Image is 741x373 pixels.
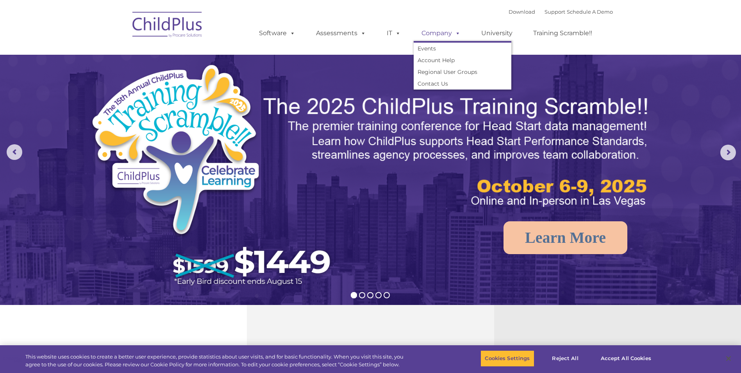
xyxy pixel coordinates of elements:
[25,353,407,368] div: This website uses cookies to create a better user experience, provide statistics about user visit...
[509,9,613,15] font: |
[414,25,468,41] a: Company
[509,9,535,15] a: Download
[308,25,374,41] a: Assessments
[525,25,600,41] a: Training Scramble!!
[596,350,655,367] button: Accept All Cookies
[414,43,511,54] a: Events
[109,84,142,90] span: Phone number
[414,78,511,90] a: Contact Us
[251,25,303,41] a: Software
[109,52,132,57] span: Last name
[414,66,511,78] a: Regional User Groups
[129,6,207,45] img: ChildPlus by Procare Solutions
[545,9,565,15] a: Support
[480,350,534,367] button: Cookies Settings
[720,350,737,367] button: Close
[379,25,409,41] a: IT
[414,54,511,66] a: Account Help
[504,221,627,254] a: Learn More
[541,350,590,367] button: Reject All
[473,25,520,41] a: University
[567,9,613,15] a: Schedule A Demo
